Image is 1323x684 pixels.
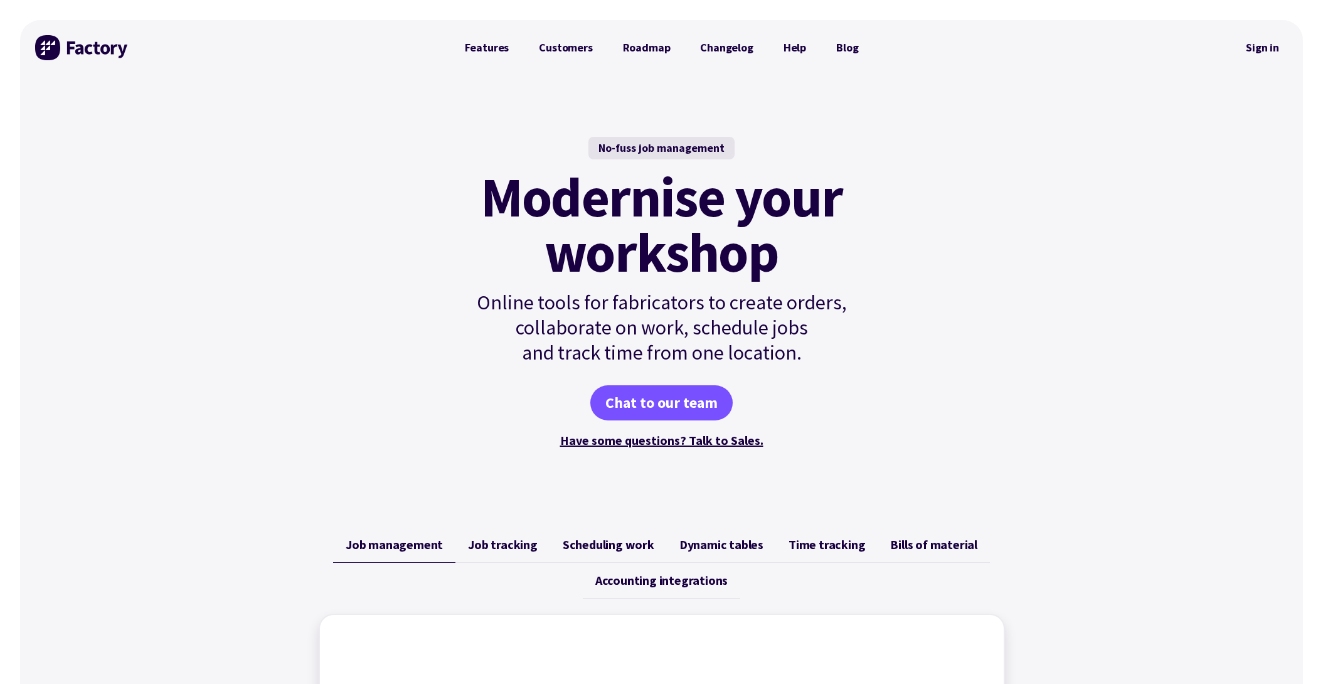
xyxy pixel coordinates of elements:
span: Job management [346,537,443,552]
nav: Primary Navigation [450,35,874,60]
a: Changelog [685,35,768,60]
span: Bills of material [890,537,977,552]
iframe: Chat Widget [1260,624,1323,684]
span: Time tracking [789,537,865,552]
mark: Modernise your workshop [481,169,842,280]
a: Sign in [1237,33,1288,62]
span: Dynamic tables [679,537,763,552]
a: Blog [821,35,873,60]
span: Scheduling work [563,537,654,552]
a: Roadmap [608,35,686,60]
div: No-fuss job management [588,137,735,159]
a: Have some questions? Talk to Sales. [560,432,763,448]
a: Chat to our team [590,385,733,420]
p: Online tools for fabricators to create orders, collaborate on work, schedule jobs and track time ... [450,290,874,365]
nav: Secondary Navigation [1237,33,1288,62]
img: Factory [35,35,129,60]
a: Customers [524,35,607,60]
span: Accounting integrations [595,573,728,588]
a: Help [768,35,821,60]
a: Features [450,35,524,60]
span: Job tracking [468,537,538,552]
